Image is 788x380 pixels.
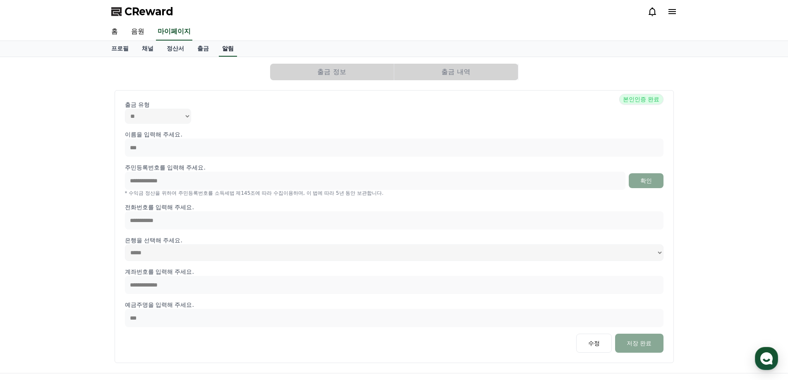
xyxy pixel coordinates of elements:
a: 마이페이지 [156,23,192,41]
a: 출금 [191,41,216,57]
p: 은행을 선택해 주세요. [125,236,663,244]
a: 채널 [135,41,160,57]
button: 수정 [576,334,612,353]
a: 프로필 [105,41,135,57]
p: 출금 유형 [125,100,663,109]
a: CReward [111,5,173,18]
a: 홈 [2,262,55,283]
a: 음원 [125,23,151,41]
p: 이름을 입력해 주세요. [125,130,663,139]
button: 확인 [629,173,663,188]
a: 알림 [219,41,237,57]
button: 저장 완료 [615,334,663,353]
p: * 수익금 정산을 위하여 주민등록번호를 소득세법 제145조에 따라 수집이용하며, 이 법에 따라 5년 동안 보관합니다. [125,190,663,196]
span: 본인인증 완료 [619,94,663,105]
p: 전화번호를 입력해 주세요. [125,203,663,211]
a: 설정 [107,262,159,283]
button: 출금 내역 [394,64,518,80]
span: 홈 [26,275,31,281]
span: 대화 [76,275,86,282]
button: 출금 정보 [270,64,394,80]
span: CReward [125,5,173,18]
p: 예금주명을 입력해 주세요. [125,301,663,309]
span: 설정 [128,275,138,281]
p: 계좌번호를 입력해 주세요. [125,268,663,276]
a: 홈 [105,23,125,41]
p: 주민등록번호를 입력해 주세요. [125,163,206,172]
a: 정산서 [160,41,191,57]
a: 대화 [55,262,107,283]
